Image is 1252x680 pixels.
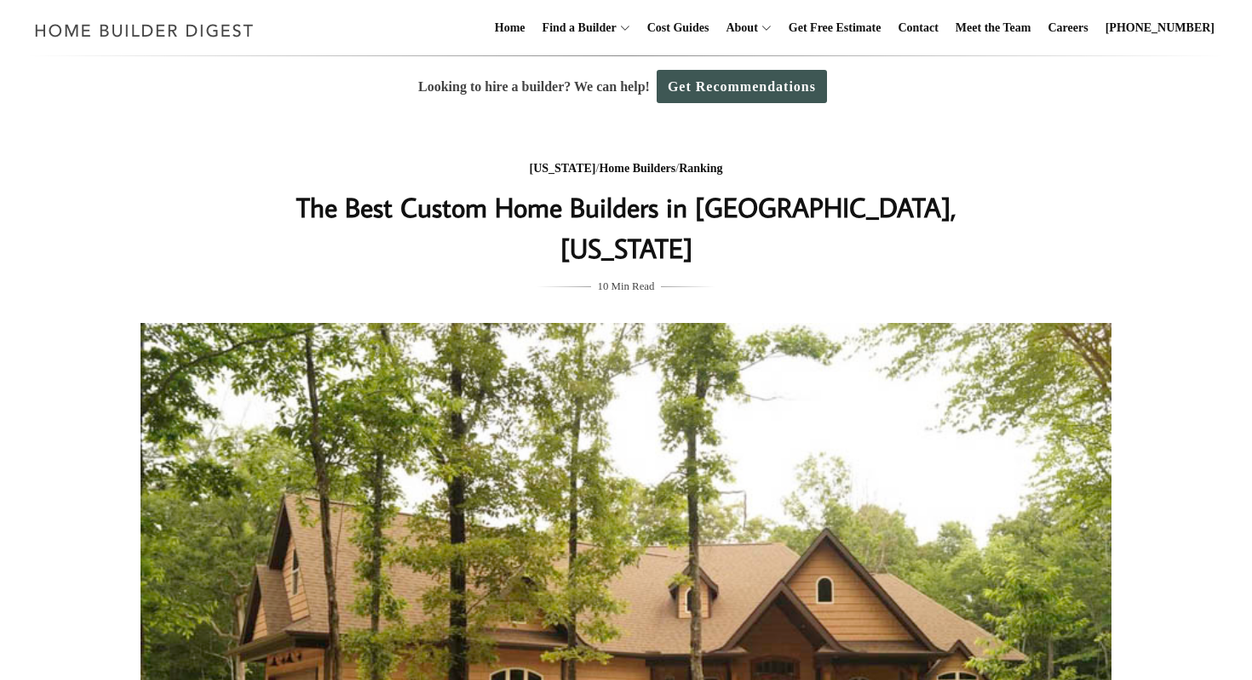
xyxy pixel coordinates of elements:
[719,1,757,55] a: About
[598,277,655,296] span: 10 Min Read
[529,162,595,175] a: [US_STATE]
[949,1,1038,55] a: Meet the Team
[286,158,966,180] div: / /
[640,1,716,55] a: Cost Guides
[488,1,532,55] a: Home
[679,162,722,175] a: Ranking
[599,162,675,175] a: Home Builders
[286,187,966,268] h1: The Best Custom Home Builders in [GEOGRAPHIC_DATA], [US_STATE]
[1099,1,1221,55] a: [PHONE_NUMBER]
[891,1,945,55] a: Contact
[27,14,261,47] img: Home Builder Digest
[536,1,617,55] a: Find a Builder
[1042,1,1095,55] a: Careers
[657,70,827,103] a: Get Recommendations
[782,1,888,55] a: Get Free Estimate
